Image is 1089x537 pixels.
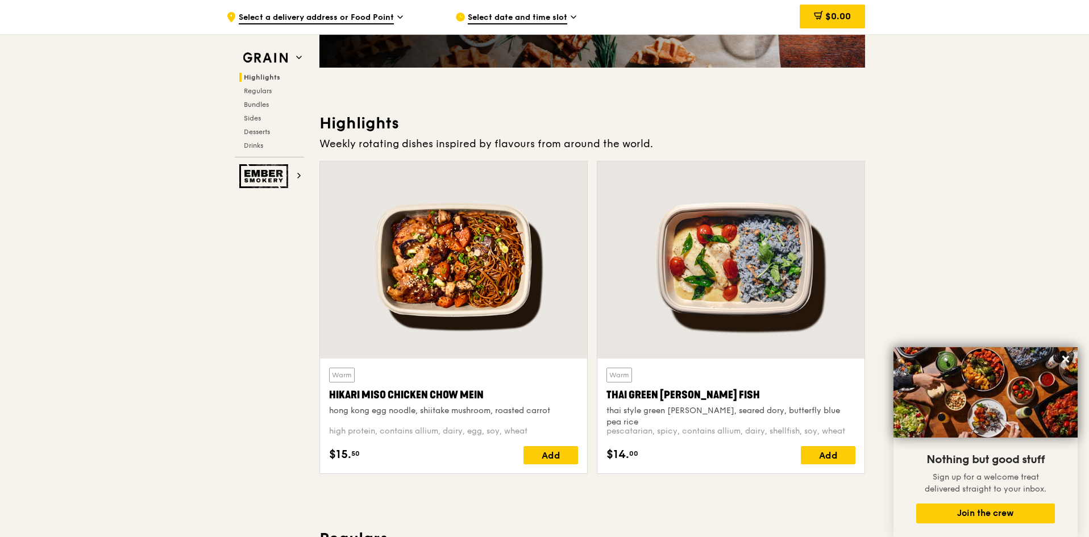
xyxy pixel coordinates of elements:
span: Sides [244,114,261,122]
button: Close [1057,350,1075,368]
span: Bundles [244,101,269,109]
div: Weekly rotating dishes inspired by flavours from around the world. [319,136,865,152]
div: Warm [606,368,632,382]
img: DSC07876-Edit02-Large.jpeg [893,347,1078,438]
div: pescatarian, spicy, contains allium, dairy, shellfish, soy, wheat [606,426,855,437]
div: Warm [329,368,355,382]
button: Join the crew [916,503,1055,523]
div: Add [801,446,855,464]
div: Thai Green [PERSON_NAME] Fish [606,387,855,403]
span: Nothing but good stuff [926,453,1045,467]
span: $15. [329,446,351,463]
div: thai style green [PERSON_NAME], seared dory, butterfly blue pea rice [606,405,855,428]
span: Sign up for a welcome treat delivered straight to your inbox. [925,472,1046,494]
span: Desserts [244,128,270,136]
img: Ember Smokery web logo [239,164,292,188]
span: Drinks [244,141,263,149]
span: Highlights [244,73,280,81]
span: $0.00 [825,11,851,22]
div: Hikari Miso Chicken Chow Mein [329,387,578,403]
span: Regulars [244,87,272,95]
div: high protein, contains allium, dairy, egg, soy, wheat [329,426,578,437]
div: Add [523,446,578,464]
span: Select date and time slot [468,12,567,24]
span: 50 [351,449,360,458]
img: Grain web logo [239,48,292,68]
span: 00 [629,449,638,458]
span: $14. [606,446,629,463]
span: Select a delivery address or Food Point [239,12,394,24]
h3: Highlights [319,113,865,134]
div: hong kong egg noodle, shiitake mushroom, roasted carrot [329,405,578,417]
